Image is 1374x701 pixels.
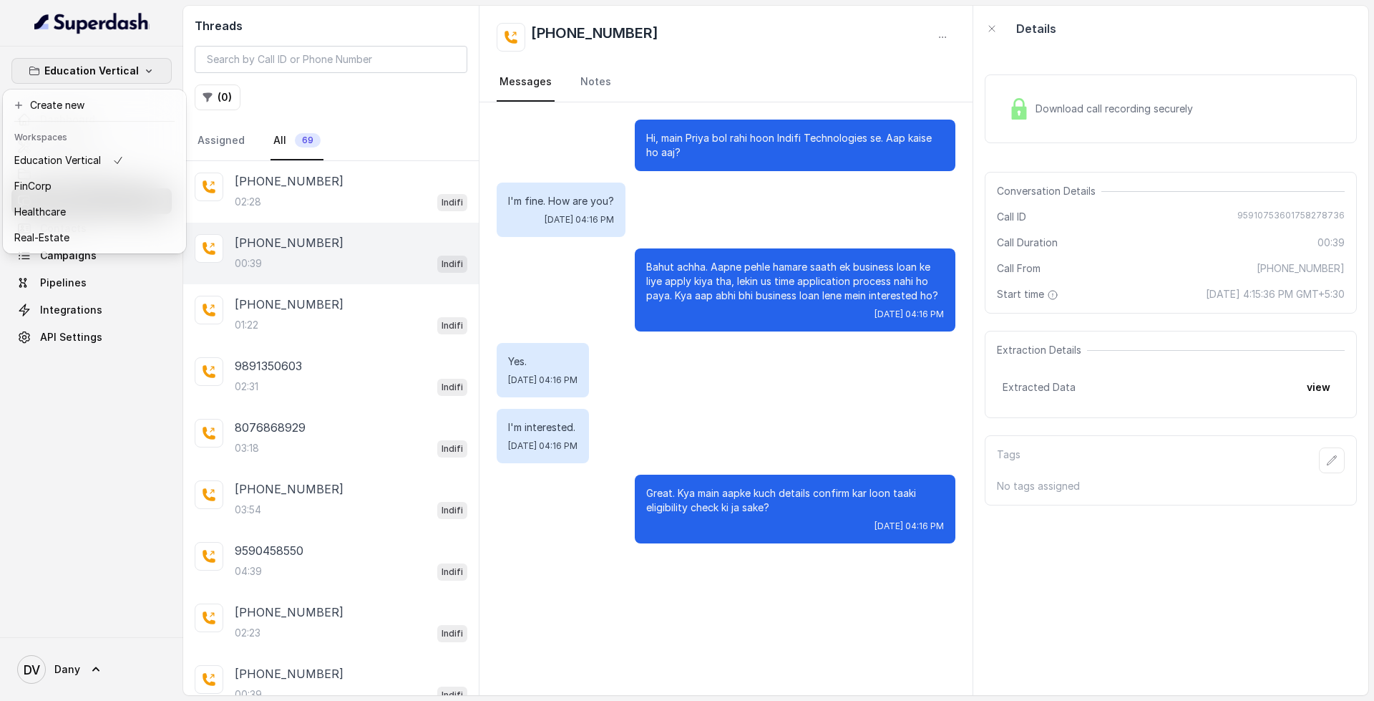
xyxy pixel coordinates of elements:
[6,92,183,118] button: Create new
[14,203,66,221] p: Healthcare
[14,152,101,169] p: Education Vertical
[6,125,183,148] header: Workspaces
[14,229,69,246] p: Real-Estate
[44,62,139,79] p: Education Vertical
[11,58,172,84] button: Education Vertical
[14,178,52,195] p: FinCorp
[3,90,186,253] div: Education Vertical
